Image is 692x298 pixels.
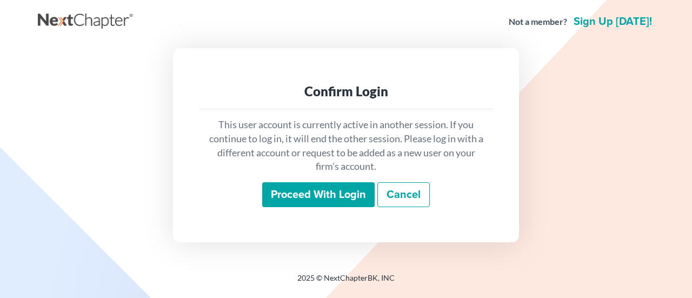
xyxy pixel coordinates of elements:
[571,16,654,27] a: Sign up [DATE]!
[208,83,484,100] div: Confirm Login
[208,118,484,174] p: This user account is currently active in another session. If you continue to log in, it will end ...
[377,182,430,207] a: Cancel
[262,182,375,207] input: Proceed with login
[509,16,567,28] strong: Not a member?
[38,273,654,292] div: 2025 © NextChapterBK, INC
